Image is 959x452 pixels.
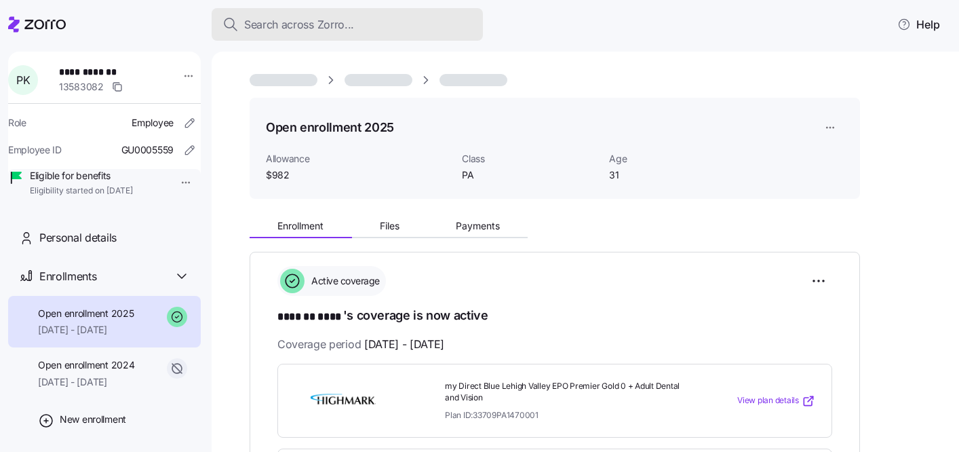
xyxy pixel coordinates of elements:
[609,168,745,182] span: 31
[8,143,62,157] span: Employee ID
[38,358,134,372] span: Open enrollment 2024
[445,381,682,404] span: my Direct Blue Lehigh Valley EPO Premier Gold 0 + Adult Dental and Vision
[307,274,380,288] span: Active coverage
[38,375,134,389] span: [DATE] - [DATE]
[897,16,940,33] span: Help
[277,307,832,326] h1: 's coverage is now active
[59,80,104,94] span: 13583082
[244,16,354,33] span: Search across Zorro...
[30,169,133,183] span: Eligible for benefits
[380,221,399,231] span: Files
[39,229,117,246] span: Personal details
[121,143,174,157] span: GU0005559
[737,394,815,408] a: View plan details
[8,116,26,130] span: Role
[38,323,134,337] span: [DATE] - [DATE]
[132,116,174,130] span: Employee
[609,152,745,166] span: Age
[462,152,598,166] span: Class
[39,268,96,285] span: Enrollments
[364,336,444,353] span: [DATE] - [DATE]
[38,307,134,320] span: Open enrollment 2025
[294,385,392,417] img: Highmark BlueCross BlueShield
[30,185,133,197] span: Eligibility started on [DATE]
[277,221,324,231] span: Enrollment
[266,119,394,136] h1: Open enrollment 2025
[445,409,539,421] span: Plan ID: 33709PA1470001
[737,394,799,407] span: View plan details
[462,168,598,182] span: PA
[60,413,126,426] span: New enrollment
[886,11,951,38] button: Help
[266,168,451,182] span: $982
[456,221,500,231] span: Payments
[212,8,483,41] button: Search across Zorro...
[16,75,30,86] span: P K
[277,336,444,353] span: Coverage period
[266,152,451,166] span: Allowance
